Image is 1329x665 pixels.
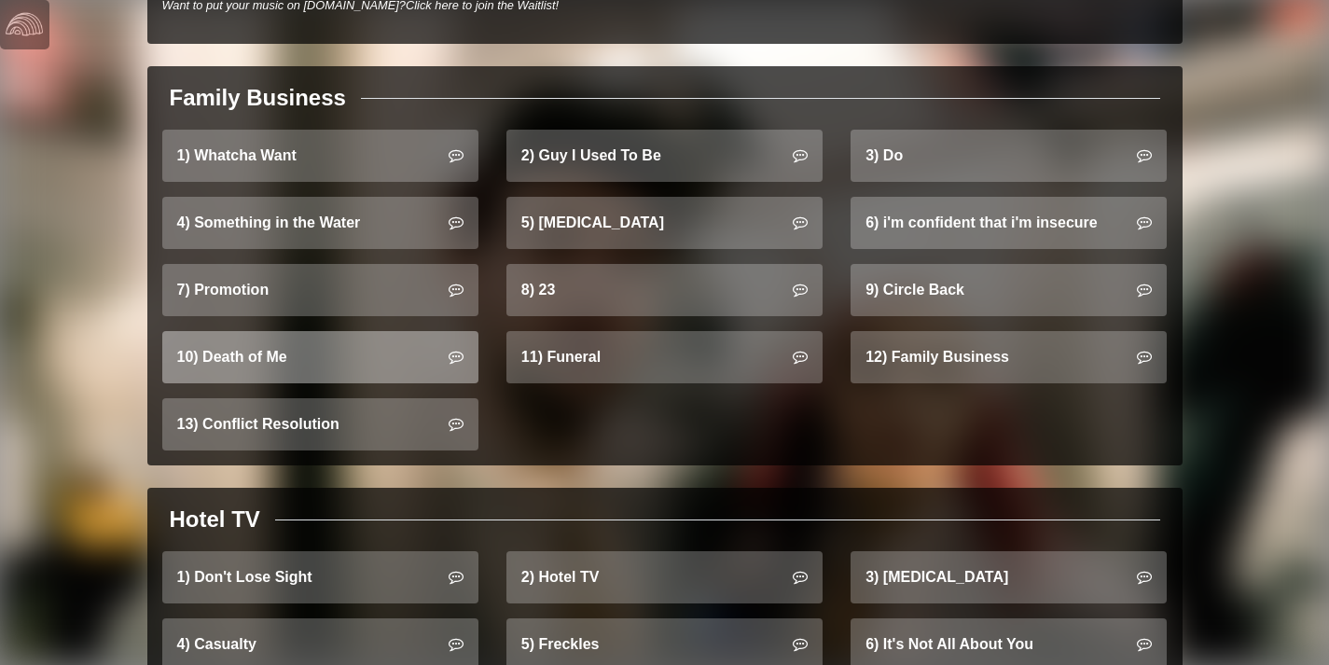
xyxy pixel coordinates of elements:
a: 7) Promotion [162,264,478,316]
a: 8) 23 [506,264,823,316]
a: 2) Guy I Used To Be [506,130,823,182]
a: 3) Do [851,130,1167,182]
a: 1) Don't Lose Sight [162,551,478,603]
a: 9) Circle Back [851,264,1167,316]
a: 2) Hotel TV [506,551,823,603]
div: Family Business [170,81,346,115]
a: 5) [MEDICAL_DATA] [506,197,823,249]
a: 12) Family Business [851,331,1167,383]
a: 1) Whatcha Want [162,130,478,182]
a: 3) [MEDICAL_DATA] [851,551,1167,603]
a: 6) i'm confident that i'm insecure [851,197,1167,249]
img: logo-white-4c48a5e4bebecaebe01ca5a9d34031cfd3d4ef9ae749242e8c4bf12ef99f53e8.png [6,6,43,43]
a: 11) Funeral [506,331,823,383]
a: 10) Death of Me [162,331,478,383]
a: 4) Something in the Water [162,197,478,249]
a: 13) Conflict Resolution [162,398,478,450]
div: Hotel TV [170,503,260,536]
